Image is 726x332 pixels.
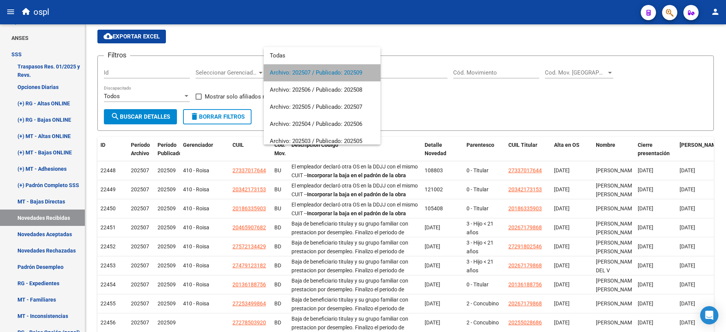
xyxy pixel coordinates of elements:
span: Archivo: 202506 / Publicado: 202508 [270,81,374,98]
span: Todas [270,47,374,64]
span: Archivo: 202505 / Publicado: 202507 [270,98,374,116]
span: Archivo: 202504 / Publicado: 202506 [270,116,374,133]
div: Open Intercom Messenger [700,306,718,324]
span: Archivo: 202507 / Publicado: 202509 [270,64,374,81]
span: Archivo: 202503 / Publicado: 202505 [270,133,374,150]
